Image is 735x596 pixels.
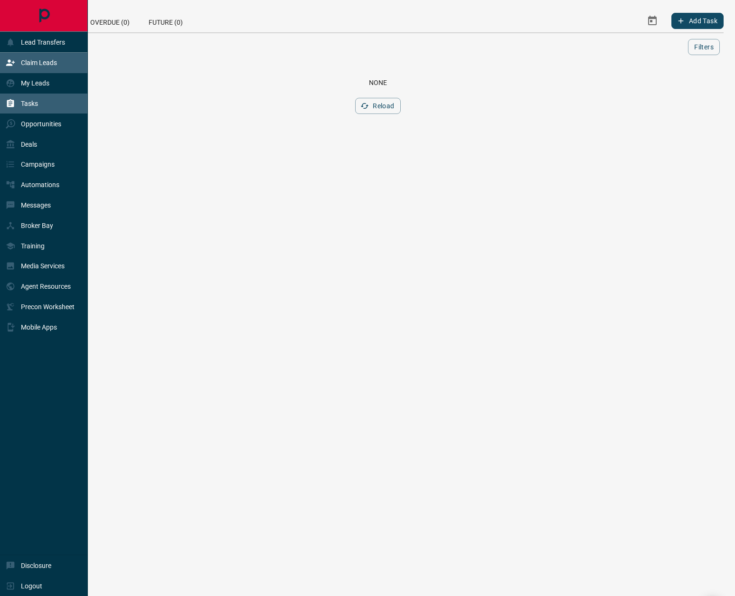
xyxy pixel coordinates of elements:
button: Select Date Range [641,9,664,32]
button: Reload [355,98,400,114]
button: Filters [688,39,720,55]
button: Add Task [671,13,724,29]
div: Overdue (0) [81,9,139,32]
div: Future (0) [139,9,192,32]
div: None [44,79,712,86]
